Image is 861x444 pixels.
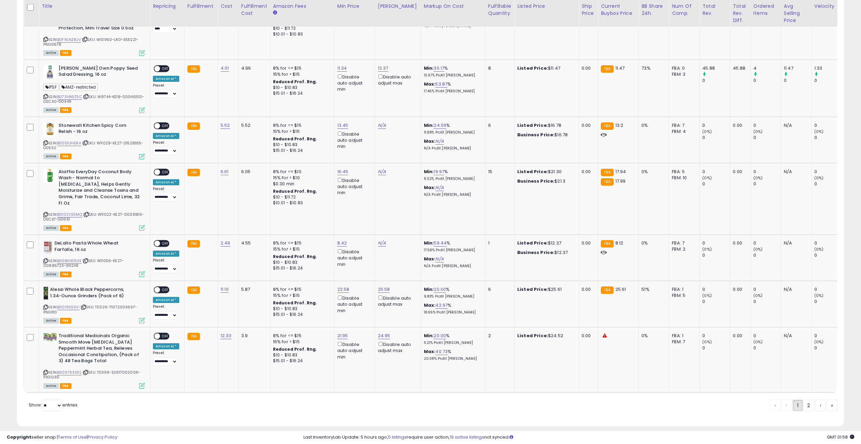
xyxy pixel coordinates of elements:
[784,169,806,175] div: N/A
[814,181,842,187] div: 0
[517,286,548,293] b: Listed Price:
[337,286,349,293] a: 22.58
[831,402,833,409] span: »
[733,122,745,128] div: 0.00
[601,122,613,130] small: FBA
[424,256,436,262] b: Max:
[424,122,434,128] b: Min:
[488,122,509,128] div: 6
[517,240,573,246] div: $12.37
[424,184,436,191] b: Max:
[187,240,200,248] small: FBA
[582,240,593,246] div: 0.00
[273,300,317,306] b: Reduced Prof. Rng.
[160,66,171,71] span: OFF
[424,130,480,135] p: 9.89% Profit [PERSON_NAME]
[672,246,694,252] div: FBM: 2
[60,154,71,159] span: FBA
[641,65,664,71] div: 73%
[582,286,593,293] div: 0.00
[273,148,329,154] div: $15.01 - $16.24
[57,140,81,146] a: B0051UH5RA
[753,175,763,181] small: (0%)
[702,181,730,187] div: 0
[672,169,694,175] div: FBA: 5
[273,142,329,148] div: $10 - $10.83
[424,65,480,78] div: %
[784,65,811,71] div: 11.47
[60,107,71,113] span: FBA
[814,175,824,181] small: (0%)
[424,168,434,175] b: Min:
[60,225,71,231] span: FBA
[60,50,71,56] span: FBA
[434,240,447,247] a: 59.44
[435,348,448,355] a: 40.73
[43,286,145,323] div: ASIN:
[424,240,434,246] b: Min:
[814,293,824,298] small: (0%)
[434,65,444,72] a: 30.17
[601,240,613,248] small: FBA
[814,286,842,293] div: 0
[814,3,839,10] div: Velocity
[753,77,781,84] div: 0
[814,247,824,252] small: (0%)
[57,258,82,264] a: B00B04D53E
[753,122,781,128] div: 0
[273,128,329,135] div: 15% for > $15
[450,434,484,440] a: 19 active listings
[434,332,446,339] a: 20.00
[42,3,147,10] div: Title
[517,122,573,128] div: $16.78
[641,240,664,246] div: 0%
[424,294,480,299] p: 9.83% Profit [PERSON_NAME]
[273,91,329,96] div: $15.01 - $16.24
[43,50,59,56] span: All listings currently available for purchase on Amazon
[435,184,444,191] a: N/A
[672,3,697,17] div: Num of Comp.
[672,65,694,71] div: FBA: 0
[187,122,200,130] small: FBA
[378,122,386,129] a: N/A
[434,168,444,175] a: 19.97
[424,248,480,253] p: 17.58% Profit [PERSON_NAME]
[435,256,444,262] a: N/A
[615,178,626,184] span: 17.99
[435,138,444,145] a: N/A
[424,65,434,71] b: Min:
[733,286,745,293] div: 0.00
[784,122,806,128] div: N/A
[753,240,781,246] div: 0
[273,312,329,318] div: $15.01 - $16.24
[273,181,329,187] div: $0.30 min
[424,286,480,299] div: %
[337,65,347,72] a: 11.34
[337,248,370,267] div: Disable auto adjust min
[615,286,626,293] span: 25.61
[814,77,842,84] div: 0
[187,3,215,10] div: Fulfillment
[57,370,82,375] a: B0057633XS
[517,332,548,339] b: Listed Price:
[337,240,347,247] a: 8.42
[88,434,117,440] a: Privacy Policy
[153,3,182,10] div: Repricing
[187,333,200,340] small: FBA
[43,258,124,268] span: | SKU: W11056-KE27-00885723-G0249
[337,177,370,196] div: Disable auto adjust min
[582,122,593,128] div: 0.00
[153,140,179,156] div: Preset:
[424,302,480,315] div: %
[273,306,329,312] div: $10 - $10.83
[43,225,59,231] span: All listings currently available for purchase on Amazon
[43,272,59,277] span: All listings currently available for purchase on Amazon
[753,293,763,298] small: (0%)
[378,294,416,307] div: Disable auto adjust max
[221,240,230,247] a: 2.49
[273,240,329,246] div: 8% for <= $15
[517,132,573,138] div: $16.78
[702,77,730,84] div: 0
[153,133,179,139] div: Amazon AI *
[601,169,613,176] small: FBA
